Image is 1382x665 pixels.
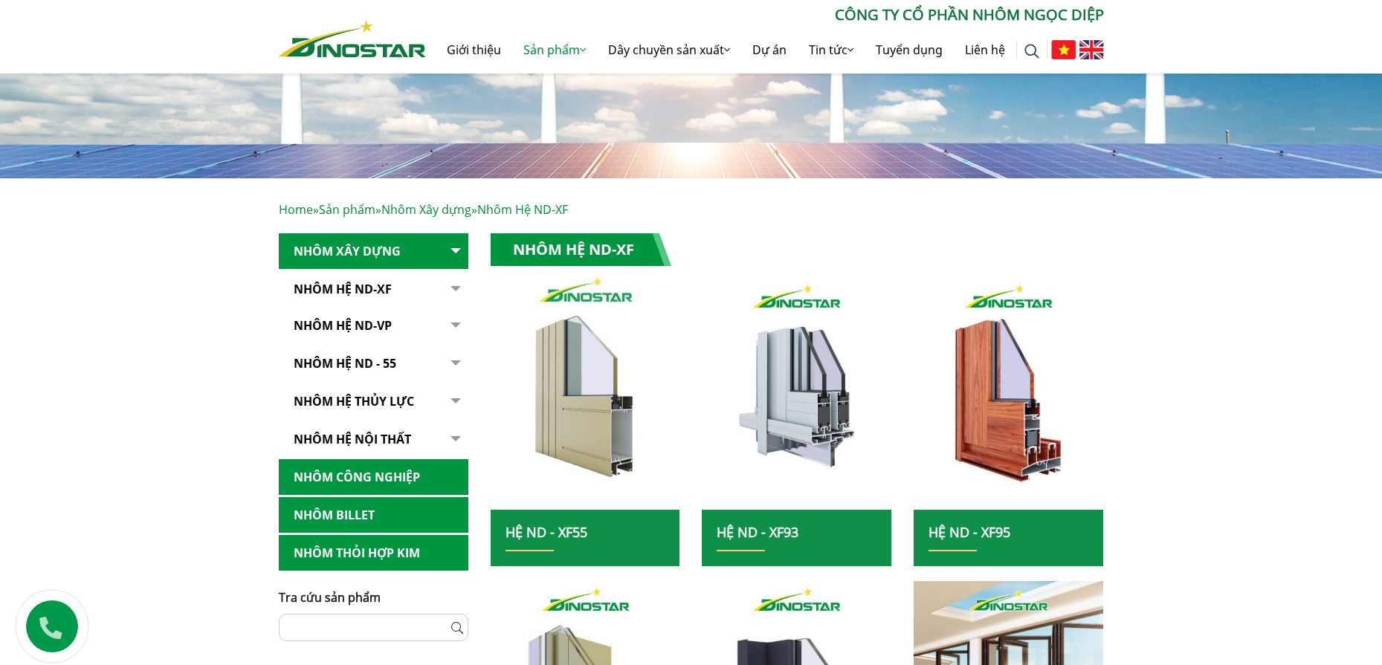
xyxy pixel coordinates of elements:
[597,26,741,74] a: Dây chuyền sản xuất
[1079,40,1104,59] img: English
[512,26,597,74] a: Sản phẩm
[491,278,680,510] a: nhom xay dung
[506,523,587,541] a: Hệ ND - XF55
[279,459,468,496] a: Nhôm Công nghiệp
[798,26,865,74] a: Tin tức
[477,201,568,218] span: Nhôm Hệ ND-XF
[279,535,468,571] a: Nhôm Thỏi hợp kim
[279,201,568,218] span: » » »
[279,201,313,218] a: Home
[929,523,1010,541] a: Hệ ND - XF95
[491,233,671,266] h1: Nhôm Hệ ND-XF
[1051,40,1076,59] img: Tiếng Việt
[954,26,1016,74] a: Liên hệ
[426,4,1104,26] p: CÔNG TY CỔ PHẦN NHÔM NGỌC DIỆP
[914,278,1103,510] img: nhom xay dung
[381,201,471,218] a: Nhôm Xây dựng
[865,26,954,74] a: Tuyển dụng
[279,20,426,57] img: Nhôm Dinostar
[279,589,381,606] span: Tra cứu sản phẩm
[279,346,468,382] a: NHÔM HỆ ND - 55
[1024,44,1039,59] img: search
[319,201,375,218] a: Sản phẩm
[279,383,468,420] a: Nhôm hệ thủy lực
[741,26,798,74] a: Dự án
[436,26,512,74] a: Giới thiệu
[279,308,468,344] a: Nhôm Hệ ND-VP
[279,233,468,270] a: Nhôm Xây dựng
[279,497,468,533] a: Nhôm Billet
[279,271,468,308] a: Nhôm Hệ ND-XF
[702,278,891,510] img: nhom xay dung
[279,421,468,458] a: Nhôm hệ nội thất
[484,270,687,518] img: nhom xay dung
[717,523,798,541] a: Hệ ND - XF93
